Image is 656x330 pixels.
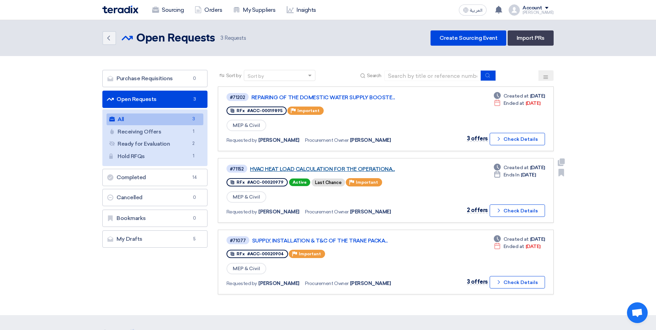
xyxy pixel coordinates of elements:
[247,251,284,256] span: #ACC-00020904
[305,137,349,144] span: Procurement Owner
[102,169,207,186] a: Completed14
[226,72,241,79] span: Sort by
[227,137,257,144] span: Requested by
[503,100,524,107] span: Ended at
[190,140,198,147] span: 2
[490,133,545,145] button: Check Details
[467,278,488,285] span: 3 offers
[227,120,266,131] span: MEP & Civil
[523,5,542,11] div: Account
[107,138,203,150] a: Ready for Evaluation
[503,236,529,243] span: Created at
[191,215,199,222] span: 0
[494,243,540,250] div: [DATE]
[227,208,257,216] span: Requested by
[221,34,246,42] span: Requests
[136,31,215,45] h2: Open Requests
[190,128,198,135] span: 1
[190,153,198,160] span: 1
[384,71,481,81] input: Search by title or reference number
[237,180,245,185] span: RFx
[258,280,299,287] span: [PERSON_NAME]
[237,108,245,113] span: RFx
[252,238,425,244] a: SUPPLY, INSTALLATION & T&C OF THE TRANE PACKA...
[107,113,203,125] a: All
[258,208,299,216] span: [PERSON_NAME]
[350,280,391,287] span: [PERSON_NAME]
[494,92,545,100] div: [DATE]
[107,126,203,138] a: Receiving Offers
[431,30,506,46] a: Create Sourcing Event
[494,164,545,171] div: [DATE]
[221,35,223,41] span: 3
[227,191,266,203] span: MEP & Civil
[102,70,207,87] a: Purchase Requisitions0
[250,166,423,172] a: HVAC HEAT LOAD CALCULATION FOR THE OPERATIONA...
[102,91,207,108] a: Open Requests3
[494,100,540,107] div: [DATE]
[190,116,198,123] span: 3
[503,243,524,250] span: Ended at
[305,208,349,216] span: Procurement Owner
[237,251,245,256] span: RFx
[258,137,299,144] span: [PERSON_NAME]
[227,263,266,274] span: MEP & Civil
[102,6,138,13] img: Teradix logo
[191,96,199,103] span: 3
[297,108,320,113] span: Important
[490,204,545,217] button: Check Details
[247,180,284,185] span: #ACC-00020979
[494,171,536,178] div: [DATE]
[467,135,488,142] span: 3 offers
[494,236,545,243] div: [DATE]
[191,236,199,242] span: 5
[508,30,554,46] a: Import PRs
[191,75,199,82] span: 0
[350,137,391,144] span: [PERSON_NAME]
[503,164,529,171] span: Created at
[299,251,321,256] span: Important
[281,2,322,18] a: Insights
[367,72,381,79] span: Search
[305,280,349,287] span: Procurement Owner
[289,178,310,186] span: Active
[356,180,378,185] span: Important
[503,92,529,100] span: Created at
[509,4,520,16] img: profile_test.png
[230,238,246,243] div: #71077
[102,189,207,206] a: Cancelled0
[490,276,545,288] button: Check Details
[189,2,228,18] a: Orders
[191,194,199,201] span: 0
[503,171,520,178] span: Ends In
[248,73,264,80] div: Sort by
[230,95,245,100] div: #71202
[228,2,281,18] a: My Suppliers
[227,280,257,287] span: Requested by
[523,11,554,15] div: [PERSON_NAME]
[230,167,244,171] div: #71152
[147,2,189,18] a: Sourcing
[251,94,424,101] a: REPAIRING OF THE DOMESTIC WATER SUPPLY BOOSTE...
[467,207,488,213] span: 2 offers
[350,208,391,216] span: [PERSON_NAME]
[102,230,207,248] a: My Drafts5
[107,150,203,162] a: Hold RFQs
[191,174,199,181] span: 14
[247,108,283,113] span: #ACC-00019895
[627,302,648,323] div: Open chat
[312,178,345,186] div: Last Chance
[470,8,482,13] span: العربية
[102,210,207,227] a: Bookmarks0
[459,4,487,16] button: العربية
